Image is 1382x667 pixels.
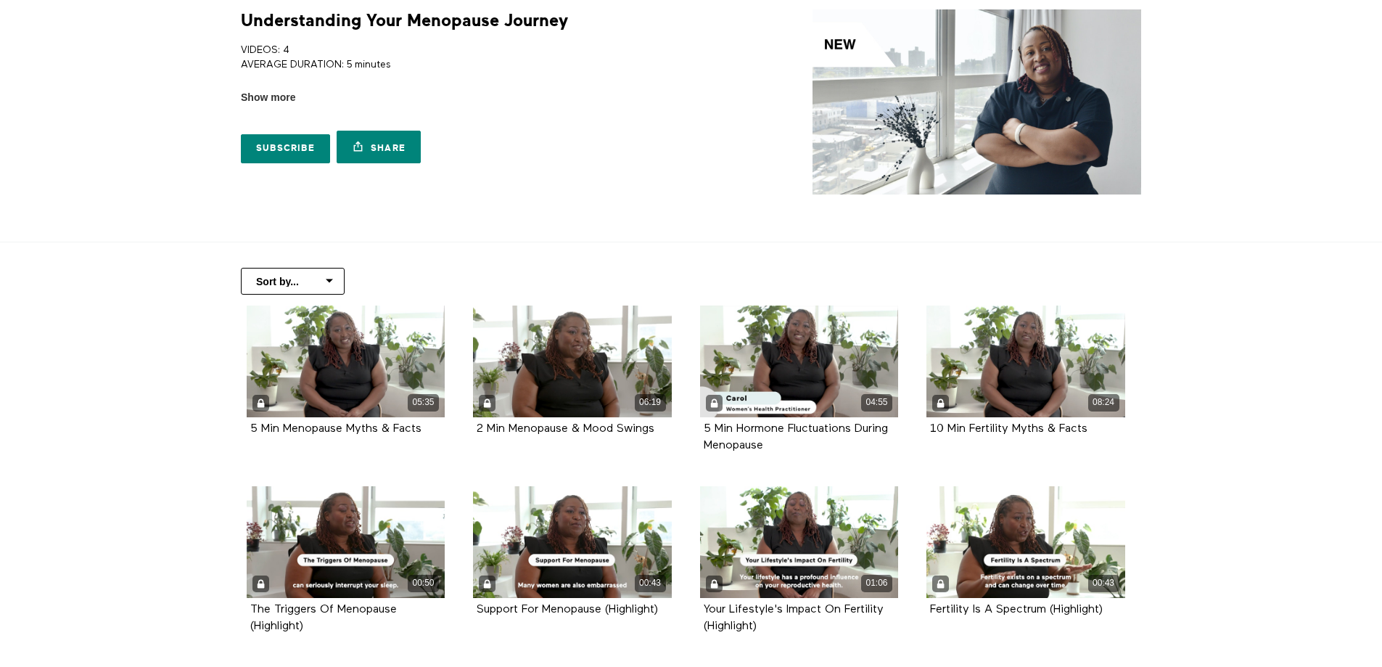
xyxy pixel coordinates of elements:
[473,486,672,598] a: Support For Menopause (Highlight) 00:43
[477,604,658,615] strong: Support For Menopause (Highlight)
[250,423,421,435] strong: 5 Min Menopause Myths & Facts
[1088,394,1119,411] div: 08:24
[813,9,1141,195] img: Understanding Your Menopause Journey
[704,423,888,451] a: 5 Min Hormone Fluctuations During Menopause
[930,423,1087,434] a: 10 Min Fertility Myths & Facts
[635,394,666,411] div: 06:19
[704,604,884,632] strong: Your Lifestyle's Impact On Fertility (Highlight)
[477,604,658,615] a: Support For Menopause (Highlight)
[408,394,439,411] div: 05:35
[930,604,1103,615] strong: Fertility Is A Spectrum (Highlight)
[700,486,899,598] a: Your Lifestyle's Impact On Fertility (Highlight) 01:06
[926,486,1125,598] a: Fertility Is A Spectrum (Highlight) 00:43
[247,306,445,417] a: 5 Min Menopause Myths & Facts 05:35
[250,604,397,631] a: The Triggers Of Menopause (Highlight)
[930,604,1103,615] a: Fertility Is A Spectrum (Highlight)
[926,306,1125,417] a: 10 Min Fertility Myths & Facts 08:24
[337,131,421,163] a: Share
[477,423,654,435] strong: 2 Min Menopause & Mood Swings
[704,604,884,631] a: Your Lifestyle's Impact On Fertility (Highlight)
[930,423,1087,435] strong: 10 Min Fertility Myths & Facts
[861,575,892,592] div: 01:06
[241,134,330,163] a: Subscribe
[250,604,397,632] strong: The Triggers Of Menopause (Highlight)
[241,43,686,73] p: VIDEOS: 4 AVERAGE DURATION: 5 minutes
[241,90,295,105] span: Show more
[700,306,899,417] a: 5 Min Hormone Fluctuations During Menopause 04:55
[241,9,568,32] h1: Understanding Your Menopause Journey
[247,486,445,598] a: The Triggers Of Menopause (Highlight) 00:50
[250,423,421,434] a: 5 Min Menopause Myths & Facts
[473,306,672,417] a: 2 Min Menopause & Mood Swings 06:19
[408,575,439,592] div: 00:50
[861,394,892,411] div: 04:55
[477,423,654,434] a: 2 Min Menopause & Mood Swings
[1088,575,1119,592] div: 00:43
[635,575,666,592] div: 00:43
